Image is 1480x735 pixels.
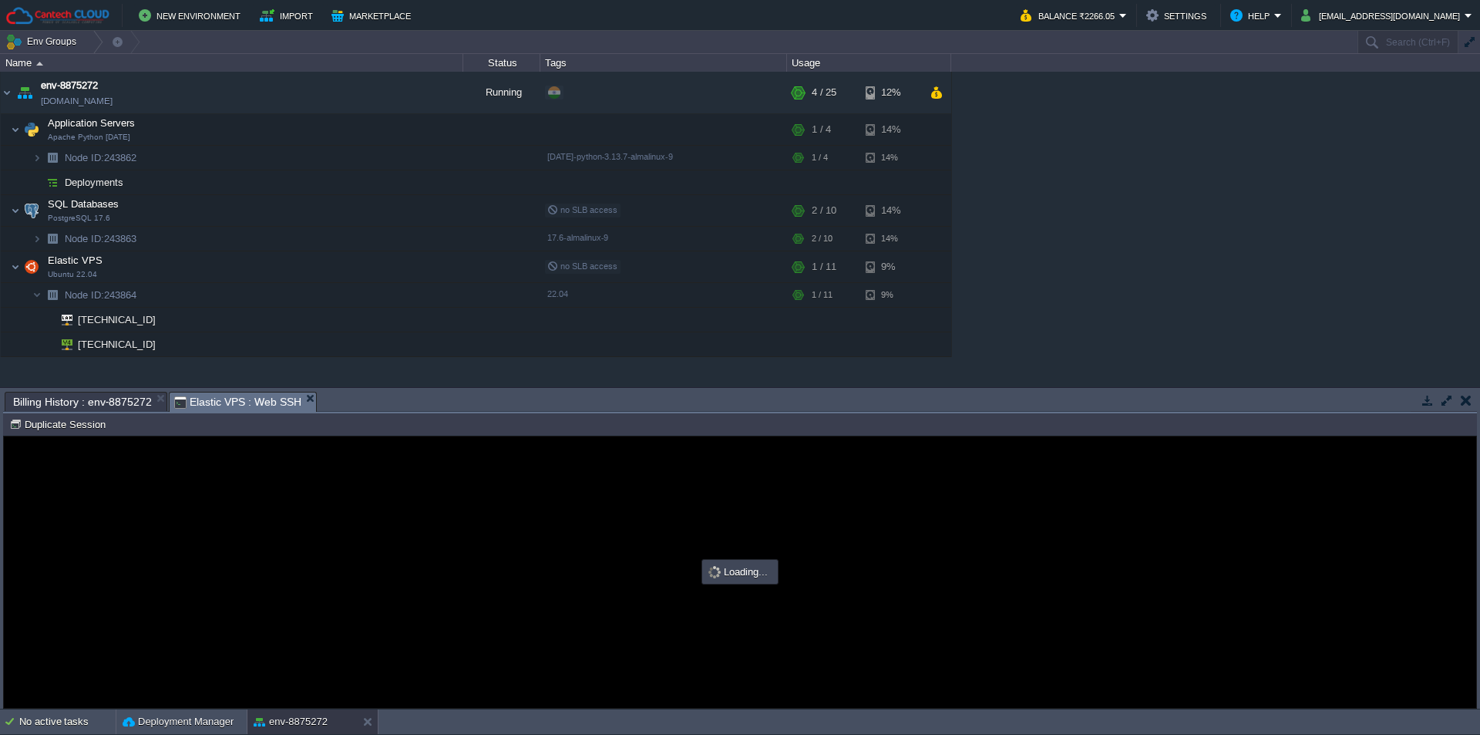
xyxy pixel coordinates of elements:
[46,198,121,210] a: SQL DatabasesPostgreSQL 17.6
[11,251,20,282] img: AMDAwAAAACH5BAEAAAAALAAAAAABAAEAAAICRAEAOw==
[14,72,35,113] img: AMDAwAAAACH5BAEAAAAALAAAAAABAAEAAAICRAEAOw==
[63,288,139,302] a: Node ID:243864
[11,195,20,226] img: AMDAwAAAACH5BAEAAAAALAAAAAABAAEAAAICRAEAOw==
[63,288,139,302] span: 243864
[46,117,137,129] a: Application ServersApache Python [DATE]
[46,197,121,211] span: SQL Databases
[76,339,158,350] a: [TECHNICAL_ID]
[1230,6,1274,25] button: Help
[63,151,139,164] span: 243862
[254,714,328,730] button: env-8875272
[36,62,43,66] img: AMDAwAAAACH5BAEAAAAALAAAAAABAAEAAAICRAEAOw==
[704,561,776,582] div: Loading...
[1021,6,1119,25] button: Balance ₹2266.05
[21,251,42,282] img: AMDAwAAAACH5BAEAAAAALAAAAAABAAEAAAICRAEAOw==
[41,93,113,109] a: [DOMAIN_NAME]
[42,227,63,251] img: AMDAwAAAACH5BAEAAAAALAAAAAABAAEAAAICRAEAOw==
[19,710,116,734] div: No active tasks
[174,393,301,412] span: Elastic VPS : Web SSH
[547,289,568,298] span: 22.04
[48,133,130,142] span: Apache Python [DATE]
[139,6,245,25] button: New Environment
[21,114,42,145] img: AMDAwAAAACH5BAEAAAAALAAAAAABAAEAAAICRAEAOw==
[547,261,617,271] span: no SLB access
[1301,6,1465,25] button: [EMAIL_ADDRESS][DOMAIN_NAME]
[812,72,836,113] div: 4 / 25
[46,255,105,266] a: Elastic VPSUbuntu 22.04
[331,6,415,25] button: Marketplace
[866,283,916,307] div: 9%
[541,54,786,72] div: Tags
[42,146,63,170] img: AMDAwAAAACH5BAEAAAAALAAAAAABAAEAAAICRAEAOw==
[866,72,916,113] div: 12%
[1,72,13,113] img: AMDAwAAAACH5BAEAAAAALAAAAAABAAEAAAICRAEAOw==
[51,308,72,332] img: AMDAwAAAACH5BAEAAAAALAAAAAABAAEAAAICRAEAOw==
[48,270,97,279] span: Ubuntu 22.04
[2,54,462,72] div: Name
[812,146,828,170] div: 1 / 4
[812,227,832,251] div: 2 / 10
[48,214,110,223] span: PostgreSQL 17.6
[866,227,916,251] div: 14%
[1146,6,1211,25] button: Settings
[76,314,158,325] a: [TECHNICAL_ID]
[63,232,139,245] span: 243863
[866,114,916,145] div: 14%
[5,31,82,52] button: Env Groups
[46,254,105,267] span: Elastic VPS
[260,6,318,25] button: Import
[42,283,63,307] img: AMDAwAAAACH5BAEAAAAALAAAAAABAAEAAAICRAEAOw==
[788,54,950,72] div: Usage
[32,170,42,194] img: AMDAwAAAACH5BAEAAAAALAAAAAABAAEAAAICRAEAOw==
[866,251,916,282] div: 9%
[42,308,51,332] img: AMDAwAAAACH5BAEAAAAALAAAAAABAAEAAAICRAEAOw==
[32,283,42,307] img: AMDAwAAAACH5BAEAAAAALAAAAAABAAEAAAICRAEAOw==
[464,54,540,72] div: Status
[123,714,234,730] button: Deployment Manager
[76,308,158,332] span: [TECHNICAL_ID]
[866,146,916,170] div: 14%
[547,205,617,214] span: no SLB access
[42,332,51,356] img: AMDAwAAAACH5BAEAAAAALAAAAAABAAEAAAICRAEAOw==
[51,332,72,356] img: AMDAwAAAACH5BAEAAAAALAAAAAABAAEAAAICRAEAOw==
[21,195,42,226] img: AMDAwAAAACH5BAEAAAAALAAAAAABAAEAAAICRAEAOw==
[32,227,42,251] img: AMDAwAAAACH5BAEAAAAALAAAAAABAAEAAAICRAEAOw==
[812,114,831,145] div: 1 / 4
[5,6,110,25] img: Cantech Cloud
[812,283,832,307] div: 1 / 11
[812,251,836,282] div: 1 / 11
[63,176,126,189] a: Deployments
[65,152,104,164] span: Node ID:
[41,78,98,93] a: env-8875272
[42,170,63,194] img: AMDAwAAAACH5BAEAAAAALAAAAAABAAEAAAICRAEAOw==
[13,393,152,411] span: Billing History : env-8875272
[547,152,673,161] span: [DATE]-python-3.13.7-almalinux-9
[46,116,137,130] span: Application Servers
[63,232,139,245] a: Node ID:243863
[65,289,104,301] span: Node ID:
[463,72,540,113] div: Running
[547,233,608,242] span: 17.6-almalinux-9
[32,146,42,170] img: AMDAwAAAACH5BAEAAAAALAAAAAABAAEAAAICRAEAOw==
[866,195,916,226] div: 14%
[11,114,20,145] img: AMDAwAAAACH5BAEAAAAALAAAAAABAAEAAAICRAEAOw==
[812,195,836,226] div: 2 / 10
[9,417,110,431] button: Duplicate Session
[76,332,158,356] span: [TECHNICAL_ID]
[63,151,139,164] a: Node ID:243862
[65,233,104,244] span: Node ID:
